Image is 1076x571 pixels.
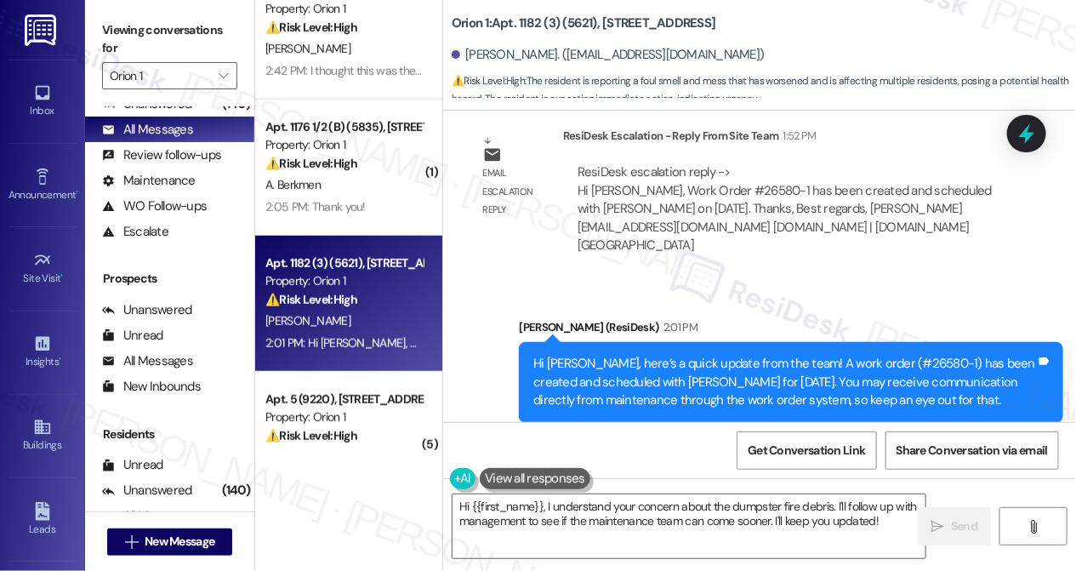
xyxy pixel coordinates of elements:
div: WO Follow-ups [102,197,207,215]
div: All Messages [102,507,193,525]
input: All communities [110,62,210,89]
button: Send [918,507,991,545]
div: Unanswered [102,482,192,500]
a: Buildings [9,413,77,459]
strong: ⚠️ Risk Level: High [452,74,525,88]
label: Viewing conversations for [102,17,237,62]
i:  [125,535,138,549]
textarea: Hi {{first_name}}, I understand your concern about the dumpster fire debris. I'll follow up with ... [453,494,925,558]
div: ResiDesk Escalation - Reply From Site Team [563,127,1013,151]
div: Apt. 1176 1/2 (B) (5835), [STREET_ADDRESS] [265,118,423,136]
div: All Messages [102,352,193,370]
i:  [219,69,228,83]
div: 1:52 PM [779,127,817,145]
a: Site Visit • [9,246,77,292]
span: Share Conversation via email [897,442,1048,460]
button: Get Conversation Link [737,431,876,470]
i:  [1027,520,1039,534]
span: [PERSON_NAME] [265,41,350,56]
div: ResiDesk escalation reply -> Hi [PERSON_NAME], Work Order #26580-1 has been created and scheduled... [578,163,992,254]
span: A. Berkmen [265,177,321,192]
div: 2:01 PM [659,318,697,336]
span: [PERSON_NAME] [265,449,350,465]
div: Residents [85,425,254,443]
div: Review follow-ups [102,146,221,164]
span: • [61,270,64,282]
strong: ⚠️ Risk Level: High [265,20,357,35]
div: Property: Orion 1 [265,408,423,426]
div: 2:42 PM: I thought this was the office [265,63,446,78]
div: Unread [102,456,163,474]
b: Orion 1: Apt. 1182 (3) (5621), [STREET_ADDRESS] [452,14,716,32]
div: Unanswered [102,301,192,319]
div: Property: Orion 1 [265,136,423,154]
div: Email escalation reply [483,164,549,219]
a: Leads [9,497,77,543]
span: New Message [145,533,214,551]
img: ResiDesk Logo [25,14,60,46]
i:  [931,520,944,534]
span: • [59,353,61,365]
button: Share Conversation via email [885,431,1059,470]
a: Insights • [9,329,77,375]
span: Send [951,517,977,535]
span: : The resident is reporting a foul smell and mess that has worsened and is affecting multiple res... [452,72,1076,109]
div: (140) [218,477,254,504]
span: • [76,186,78,198]
div: [PERSON_NAME] (ResiDesk) [519,318,1063,342]
div: Unread [102,327,163,345]
div: 2:05 PM: Thank you! [265,199,366,214]
div: New Inbounds [102,378,201,396]
div: Hi [PERSON_NAME], here’s a quick update from the team! A work order (#26580-1) has been created a... [533,355,1036,409]
div: Prospects [85,270,254,288]
div: All Messages [102,121,193,139]
div: Apt. 5 (9220), [STREET_ADDRESS] [265,391,423,408]
strong: ⚠️ Risk Level: High [265,292,357,307]
div: [PERSON_NAME]. ([EMAIL_ADDRESS][DOMAIN_NAME]) [452,46,765,64]
strong: ⚠️ Risk Level: High [265,428,357,443]
div: Escalate [102,223,168,241]
div: Maintenance [102,172,196,190]
span: Get Conversation Link [748,442,865,460]
span: [PERSON_NAME] [265,313,350,328]
button: New Message [107,528,233,556]
div: Apt. 1182 (3) (5621), [STREET_ADDRESS] [265,254,423,272]
a: Inbox [9,78,77,124]
div: Property: Orion 1 [265,272,423,290]
strong: ⚠️ Risk Level: High [265,156,357,171]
